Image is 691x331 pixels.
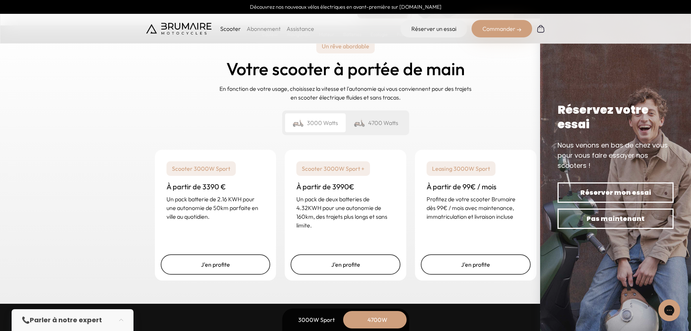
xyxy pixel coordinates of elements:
[400,20,467,37] a: Réserver un essai
[291,254,400,275] a: J'en profite
[346,113,406,132] div: 4700 Watts
[220,24,241,33] p: Scooter
[166,182,265,192] h3: À partir de 3390 €
[226,59,465,78] h2: Votre scooter à portée de main
[536,24,545,33] img: Panier
[655,297,684,324] iframe: Gorgias live chat messenger
[349,311,407,328] div: 4700W
[146,23,211,35] img: Brumaire Motocycles
[166,195,265,221] p: Un pack batterie de 2.16 KWH pour une autonomie de 50km parfaite en ville au quotidien.
[166,161,236,176] p: Scooter 3000W Sport
[247,25,281,32] a: Abonnement
[296,182,395,192] h3: À partir de 3990€
[316,39,375,53] p: Un rêve abordable
[288,311,346,328] div: 3000W Sport
[285,113,346,132] div: 3000 Watts
[427,195,525,221] p: Profitez de votre scooter Brumaire dès 99€ / mois avec maintenance, immatriculation et livraison ...
[219,84,473,102] p: En fonction de votre usage, choisissez la vitesse et l'autonomie qui vous conviennent pour des tr...
[427,182,525,192] h3: À partir de 99€ / mois
[287,25,314,32] a: Assistance
[296,195,395,230] p: Un pack de deux batteries de 4.32KWH pour une autonomie de 160km, des trajets plus longs et sans ...
[421,254,531,275] a: J'en profite
[427,161,495,176] p: Leasing 3000W Sport
[161,254,271,275] a: J'en profite
[296,161,370,176] p: Scooter 3000W Sport +
[517,28,521,32] img: right-arrow-2.png
[472,20,532,37] div: Commander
